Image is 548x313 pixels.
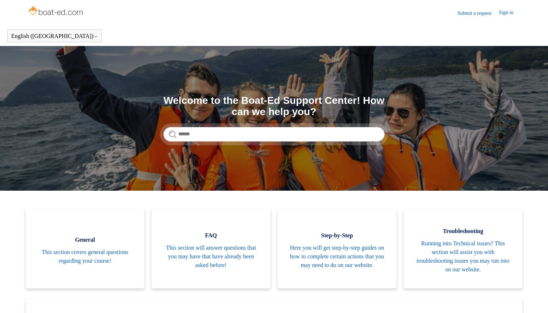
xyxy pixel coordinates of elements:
h1: Welcome to the Boat-Ed Support Center! How can we help you? [163,95,385,118]
a: Step-by-Step Here you will get step-by-step guides on how to complete certain actions that you ma... [278,209,397,288]
span: Step-by-Step [288,231,386,240]
span: This section covers general questions regarding your course! [37,248,134,265]
a: General This section covers general questions regarding your course! [26,209,145,288]
div: Live chat [524,289,543,308]
a: Troubleshooting Running into Technical issues? This section will assist you with troubleshooting ... [404,209,523,288]
span: FAQ [162,231,260,240]
span: Troubleshooting [415,227,512,236]
input: Search [163,127,385,141]
a: Submit a request [457,9,499,17]
span: This section will answer questions that you may have that have already been asked before! [162,244,260,270]
span: Here you will get step-by-step guides on how to complete certain actions that you may need to do ... [288,244,386,270]
span: Running into Technical issues? This section will assist you with troubleshooting issues you may r... [415,239,512,274]
span: General [37,236,134,244]
a: FAQ This section will answer questions that you may have that have already been asked before! [151,209,270,288]
button: English ([GEOGRAPHIC_DATA]) [11,33,98,39]
img: Boat-Ed Help Center home page [28,4,85,19]
a: Sign in [499,9,520,17]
